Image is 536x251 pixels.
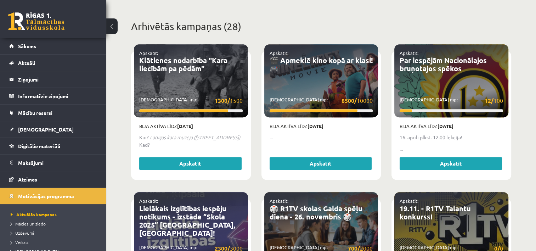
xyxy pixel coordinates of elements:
a: Maksājumi [9,155,97,171]
p: ... [400,145,503,153]
p: Bija aktīva līdz [400,123,503,130]
a: Lielākais izglītības iespēju notikums - izstāde “Skola 2025” [GEOGRAPHIC_DATA], [GEOGRAPHIC_DATA]! [139,204,235,238]
legend: Informatīvie ziņojumi [18,88,97,104]
a: Apskatīt [139,157,242,170]
span: Motivācijas programma [18,193,74,199]
span: Veikals [11,239,28,245]
strong: [DATE] [177,123,193,129]
p: Bija aktīva līdz [270,123,373,130]
a: Sākums [9,38,97,54]
a: Aktuālās kampaņas [11,211,99,218]
strong: 16. aprīlī plkst. 12.00 lekcija! [400,134,462,140]
span: 10000 [342,96,373,105]
strong: Kad? [139,141,150,148]
span: [DEMOGRAPHIC_DATA] [18,126,74,133]
span: Atzīmes [18,176,37,183]
a: [DEMOGRAPHIC_DATA] [9,121,97,138]
p: [DEMOGRAPHIC_DATA] mp: [270,96,373,105]
a: Apskatīt: [400,198,418,204]
a: Mācību resursi [9,105,97,121]
span: Mācību resursi [18,110,52,116]
span: 100 [485,96,503,105]
p: Bija aktīva līdz [139,123,243,130]
a: Ziņojumi [9,71,97,88]
p: ... [270,134,373,141]
em: Latvijas kara muzejā ([STREET_ADDRESS]) [150,134,240,141]
strong: [DATE] [308,123,323,129]
p: [DEMOGRAPHIC_DATA] mp: [139,96,243,105]
a: Informatīvie ziņojumi [9,88,97,104]
p: Arhivētās kampaņas (28) [131,19,511,34]
a: Apskatīt: [270,198,288,204]
span: Uzdevumi [11,230,34,236]
a: Mācies un ziedo [11,221,99,227]
legend: Maksājumi [18,155,97,171]
a: Veikals [11,239,99,245]
a: Motivācijas programma [9,188,97,204]
span: Digitālie materiāli [18,143,60,149]
span: Aktuālās kampaņas [11,212,57,217]
a: Apskatīt: [139,50,158,56]
a: Aktuāli [9,55,97,71]
strong: Kur? [139,134,149,140]
a: 🎬 Apmeklē kino kopā ar klasi! 🎮 [270,56,373,73]
a: Apskatīt: [139,198,158,204]
a: Rīgas 1. Tālmācības vidusskola [8,12,64,30]
a: Apskatīt [400,157,502,170]
span: Aktuāli [18,60,35,66]
a: Apskatīt: [400,50,418,56]
span: 1500 [215,96,243,105]
span: Mācies un ziedo [11,221,46,227]
strong: [DATE] [438,123,453,129]
a: Apskatīt: [270,50,288,56]
a: Atzīmes [9,171,97,188]
span: Sākums [18,43,36,49]
a: 🎲 R1TV skolas Galda spēļu diena - 26. novembris 🎲 [270,204,362,221]
strong: 8500/ [342,97,357,104]
a: Apskatīt [270,157,372,170]
a: 19.11. - R1TV Talantu konkurss! [400,204,471,221]
strong: 12/ [485,97,493,104]
a: Klātienes nodarbība "Kara liecībām pa pēdām" [139,56,227,73]
p: [DEMOGRAPHIC_DATA] mp: [400,96,503,105]
a: Uzdevumi [11,230,99,236]
a: Par iespējām Nacionālajos bruņotajos spēkos [400,56,487,73]
strong: 1300/ [215,97,230,104]
legend: Ziņojumi [18,71,97,88]
a: Digitālie materiāli [9,138,97,154]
